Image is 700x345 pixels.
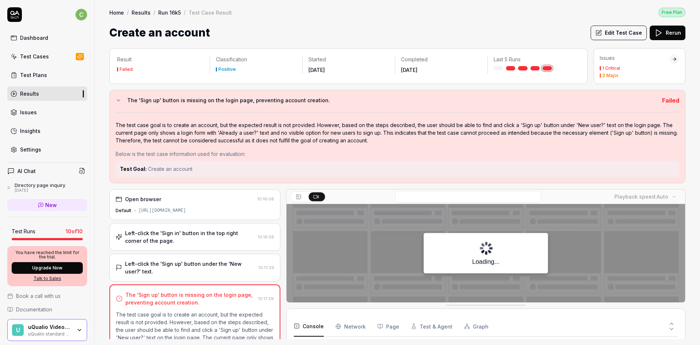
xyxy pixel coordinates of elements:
a: Directory page inquiry[DATE] [7,182,87,193]
div: Insights [20,127,40,135]
button: Free Plan [658,7,685,17]
div: The test case goal is to create an account, but the expected result is not provided. However, bas... [116,121,679,144]
h1: Create an account [109,24,210,41]
button: Page [377,316,399,337]
h5: Test Runs [12,228,35,235]
a: Insights [7,124,87,138]
div: Dashboard [20,34,48,42]
div: / [127,9,129,16]
a: Test Plans [7,68,87,82]
button: Console [294,316,324,337]
button: Edit Test Case [591,26,647,40]
strong: Test Goal: [120,166,147,172]
div: / [153,9,155,16]
div: Open browser [125,195,161,203]
button: Network [335,316,366,337]
span: New [45,201,57,209]
div: Positive [218,67,236,72]
div: Failed [120,67,133,72]
a: Settings [7,142,87,157]
span: c [75,9,87,20]
div: Test Cases [20,53,49,60]
div: 2 Major [602,73,619,78]
a: Results [132,9,151,16]
time: 10:16:08 [257,196,274,202]
button: Upgrade Now [12,262,83,274]
div: uQualio Video4Learning [28,324,72,330]
div: 1 Critical [602,66,620,70]
p: Result [117,56,204,63]
a: Test Cases [7,49,87,64]
time: [DATE] [308,67,325,73]
a: New [7,199,87,211]
div: Test Plans [20,71,47,79]
button: c [75,7,87,22]
span: 10 of 10 [66,227,83,235]
div: Issues [20,108,37,116]
a: Documentation [7,306,87,313]
div: Playback speed: [614,193,668,200]
div: [URL][DOMAIN_NAME] [139,207,186,214]
div: Settings [20,146,41,153]
a: Dashboard [7,31,87,45]
span: Create an account [148,166,192,172]
a: Results [7,87,87,101]
button: Test & Agent [411,316,452,337]
time: 10:17:29 [258,296,274,301]
span: Failed [662,97,679,104]
div: The 'Sign up' button is missing on the login page, preventing account creation. [125,291,255,306]
div: Default [116,207,131,214]
div: Left-click the 'Sign up' button under the 'New user?' text. [125,260,256,275]
a: Issues [7,105,87,119]
p: You have reached the limit for the trial. [12,250,83,259]
time: 10:17:29 [258,265,274,270]
a: Book a call with us [7,292,87,300]
div: Free Plan [658,8,685,17]
a: Talk to Sales [12,275,83,282]
div: Below is the test case information used for evaluation: [116,150,679,158]
div: [DATE] [15,188,65,193]
div: Results [20,90,39,97]
div: Test Case Result [188,9,232,16]
div: / [184,9,186,16]
p: Classification [216,56,296,63]
time: 10:16:58 [258,234,274,239]
div: Left-click the 'Sign in' button in the top right corner of the page. [125,229,255,245]
h3: The 'Sign up' button is missing on the login page, preventing account creation. [127,96,656,105]
p: Last 5 Runs [494,56,574,63]
div: Issues [600,54,670,62]
div: Directory page inquiry [15,182,65,188]
span: Documentation [16,306,52,313]
button: Graph [464,316,489,337]
div: uQualio standard solution [28,330,72,336]
h4: AI Chat [17,167,36,175]
time: [DATE] [401,67,417,73]
p: Completed [401,56,482,63]
span: u [12,324,24,336]
a: Run 16k5 [158,9,181,16]
button: uuQualio Video4LearninguQualio standard solution [7,319,87,341]
a: Home [109,9,124,16]
button: The 'Sign up' button is missing on the login page, preventing account creation. [116,96,656,105]
p: Started [308,56,389,63]
span: Book a call with us [16,292,61,300]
